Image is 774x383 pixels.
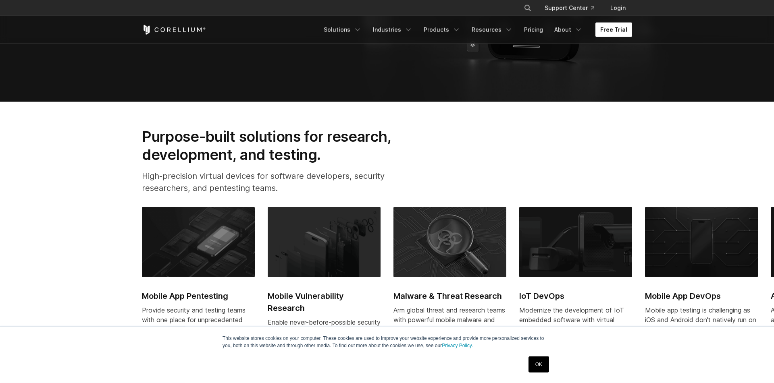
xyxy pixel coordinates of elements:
div: Provide security and testing teams with one place for unprecedented mobile app penetration testin... [142,305,255,383]
a: Industries [368,23,417,37]
a: Resources [467,23,518,37]
a: Malware & Threat Research Malware & Threat Research Arm global threat and research teams with pow... [393,207,506,373]
a: Products [419,23,465,37]
a: Support Center [538,1,601,15]
a: Corellium Home [142,25,206,35]
a: About [549,23,587,37]
a: Pricing [519,23,548,37]
img: IoT DevOps [519,207,632,277]
img: Mobile App DevOps [645,207,758,277]
p: High-precision virtual devices for software developers, security researchers, and pentesting teams. [142,170,417,194]
div: Mobile app testing is challenging as iOS and Android don't natively run on the laptops of develop... [645,305,758,383]
h2: Mobile App Pentesting [142,290,255,302]
h2: Mobile App DevOps [645,290,758,302]
a: Free Trial [595,23,632,37]
button: Search [520,1,535,15]
h2: IoT DevOps [519,290,632,302]
a: Privacy Policy. [442,343,473,348]
a: Login [604,1,632,15]
img: Malware & Threat Research [393,207,506,277]
h2: Mobile Vulnerability Research [268,290,381,314]
a: OK [528,356,549,373]
h2: Malware & Threat Research [393,290,506,302]
div: Navigation Menu [514,1,632,15]
div: Navigation Menu [319,23,632,37]
img: Mobile Vulnerability Research [268,207,381,277]
p: This website stores cookies on your computer. These cookies are used to improve your website expe... [223,335,551,349]
h2: Purpose-built solutions for research, development, and testing. [142,128,417,164]
div: Modernize the development of IoT embedded software with virtual devices that tie into your SDLC p... [519,305,632,383]
img: Mobile App Pentesting [142,207,255,277]
a: Solutions [319,23,366,37]
div: Arm global threat and research teams with powerful mobile malware and threat research capabilitie... [393,305,506,363]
